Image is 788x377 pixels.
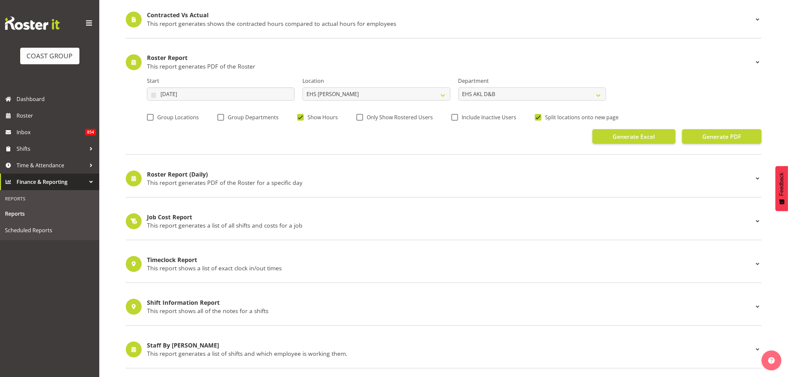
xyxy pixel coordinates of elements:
[304,114,338,121] span: Show Hours
[613,132,655,141] span: Generate Excel
[17,94,96,104] span: Dashboard
[147,214,754,221] h4: Job Cost Report
[2,205,98,222] a: Reports
[458,114,516,121] span: Include Inactive Users
[126,299,762,315] div: Shift Information Report This report shows all of the notes for a shifts
[17,111,96,121] span: Roster
[85,129,96,135] span: 854
[147,222,754,229] p: This report generates a list of all shifts and costs for a job
[126,54,762,70] div: Roster Report This report generates PDF of the Roster
[779,173,785,196] span: Feedback
[126,12,762,27] div: Contracted Vs Actual This report generates shows the contracted hours compared to actual hours fo...
[2,222,98,239] a: Scheduled Reports
[17,177,86,187] span: Finance & Reporting
[592,129,675,144] button: Generate Excel
[541,114,619,121] span: Split locations onto new page
[154,114,199,121] span: Group Locations
[458,77,606,85] label: Department
[17,160,86,170] span: Time & Attendance
[147,77,295,85] label: Start
[5,225,94,235] span: Scheduled Reports
[147,63,754,70] p: This report generates PDF of the Roster
[2,192,98,205] div: Reports
[126,171,762,187] div: Roster Report (Daily) This report generates PDF of the Roster for a specific day
[768,357,775,364] img: help-xxl-2.png
[147,20,754,27] p: This report generates shows the contracted hours compared to actual hours for employees
[147,342,754,349] h4: Staff By [PERSON_NAME]
[5,209,94,219] span: Reports
[147,171,754,178] h4: Roster Report (Daily)
[147,257,754,263] h4: Timeclock Report
[147,307,754,314] p: This report shows all of the notes for a shifts
[27,51,73,61] div: COAST GROUP
[147,179,754,186] p: This report generates PDF of the Roster for a specific day
[126,342,762,357] div: Staff By [PERSON_NAME] This report generates a list of shifts and which employee is working them.
[147,55,754,61] h4: Roster Report
[147,350,754,357] p: This report generates a list of shifts and which employee is working them.
[147,299,754,306] h4: Shift Information Report
[17,127,85,137] span: Inbox
[224,114,279,121] span: Group Departments
[17,144,86,154] span: Shifts
[126,213,762,229] div: Job Cost Report This report generates a list of all shifts and costs for a job
[302,77,450,85] label: Location
[363,114,433,121] span: Only Show Rostered Users
[702,132,741,141] span: Generate PDF
[126,256,762,272] div: Timeclock Report This report shows a list of exact clock in/out times
[147,264,754,272] p: This report shows a list of exact clock in/out times
[775,166,788,211] button: Feedback - Show survey
[682,129,762,144] button: Generate PDF
[147,87,295,101] input: Click to select...
[5,17,60,30] img: Rosterit website logo
[147,12,754,19] h4: Contracted Vs Actual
